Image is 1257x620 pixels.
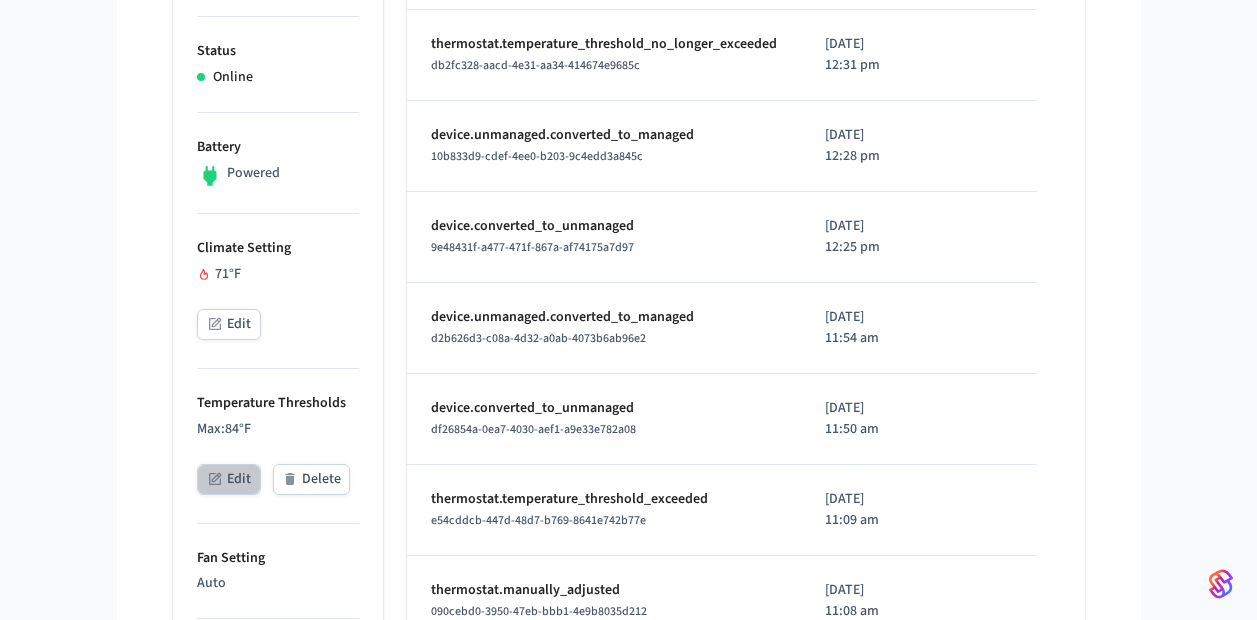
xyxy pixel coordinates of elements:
[431,330,646,347] span: d2b626d3-c08a-4d32-a0ab-4073b6ab96e2
[431,512,646,529] span: e54cddcb-447d-48d7-b769-8641e742b77e
[1209,568,1233,600] img: SeamLogoGradient.69752ec5.svg
[825,125,897,167] p: [DATE] 12:28 pm
[431,216,777,237] p: device.converted_to_unmanaged
[431,34,777,55] p: thermostat.temperature_threshold_no_longer_exceeded
[825,489,897,531] p: [DATE] 11:09 am
[431,239,634,256] span: 9e48431f-a477-471f-867a-af74175a7d97
[431,421,636,438] span: df26854a-0ea7-4030-aef1-a9e33e782a08
[197,137,359,158] p: Battery
[197,238,359,259] p: Climate Setting
[431,489,777,510] p: thermostat.temperature_threshold_exceeded
[431,398,777,419] p: device.converted_to_unmanaged
[825,216,897,258] p: [DATE] 12:25 pm
[273,464,350,495] button: Delete
[431,57,640,74] span: db2fc328-aacd-4e31-aa34-414674e9685c
[197,573,359,594] p: Auto
[825,307,897,349] p: [DATE] 11:54 am
[197,548,359,569] p: Fan Setting
[197,393,359,414] p: Temperature Thresholds
[197,41,359,62] p: Status
[825,398,897,440] p: [DATE] 11:50 am
[825,34,897,76] p: [DATE] 12:31 pm
[431,125,777,146] p: device.unmanaged.converted_to_managed
[431,603,647,620] span: 090cebd0-3950-47eb-bbb1-4e9b8035d212
[227,163,280,184] p: Powered
[213,67,253,88] p: Online
[197,264,359,285] div: 71 °F
[197,464,261,495] button: Edit
[431,307,777,328] p: device.unmanaged.converted_to_managed
[431,580,777,601] p: thermostat.manually_adjusted
[197,309,261,340] button: Edit
[431,148,643,165] span: 10b833d9-cdef-4ee0-b203-9c4edd3a845c
[197,419,359,440] p: Max: 84 °F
